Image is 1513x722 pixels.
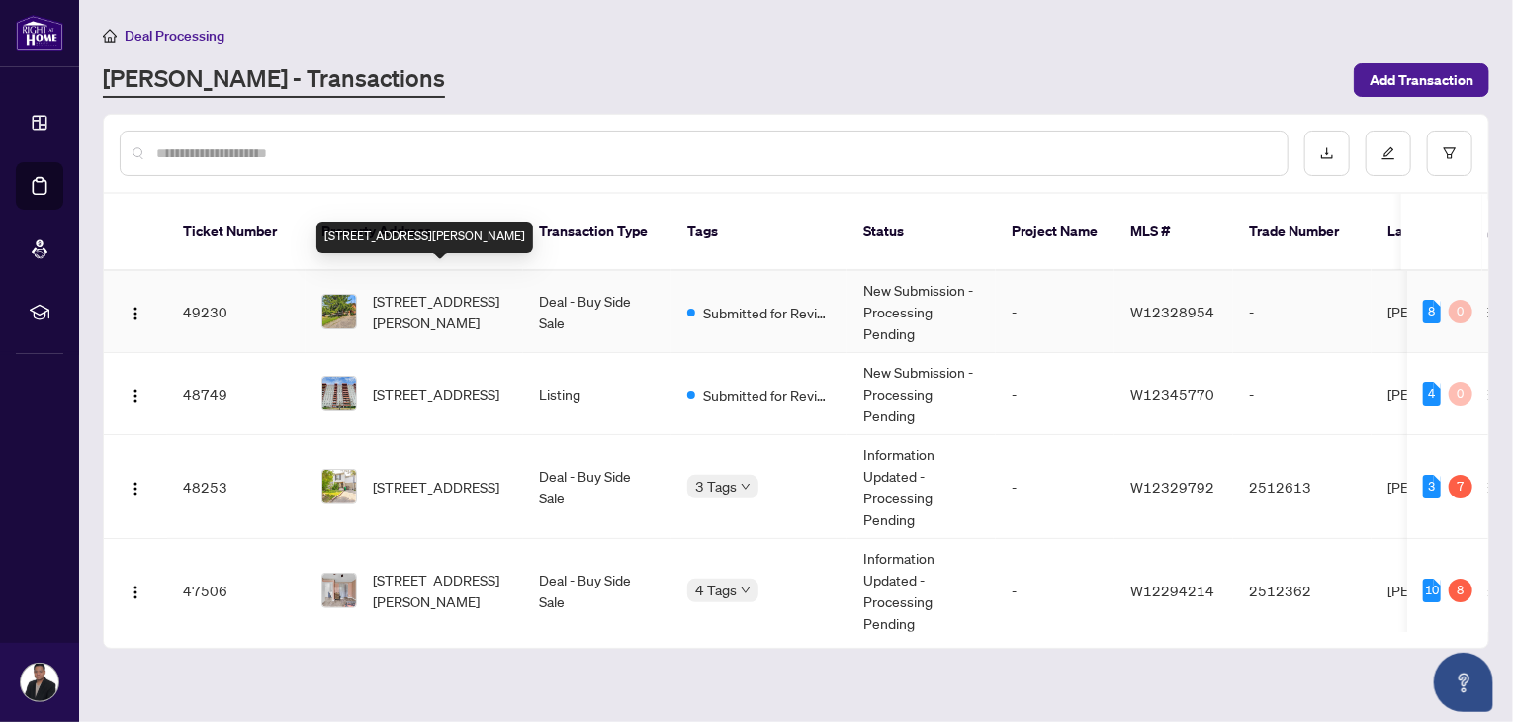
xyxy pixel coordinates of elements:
div: 8 [1449,579,1472,602]
th: Project Name [996,194,1114,271]
img: Logo [128,481,143,496]
img: Logo [128,585,143,600]
div: 7 [1449,475,1472,498]
span: home [103,29,117,43]
td: - [996,435,1114,539]
span: edit [1381,146,1395,160]
div: [STREET_ADDRESS][PERSON_NAME] [316,222,533,253]
img: Profile Icon [21,664,58,701]
span: W12294214 [1130,582,1214,599]
div: 0 [1449,382,1472,406]
td: 48749 [167,353,306,435]
button: Logo [120,378,151,409]
td: Deal - Buy Side Sale [523,435,671,539]
td: Deal - Buy Side Sale [523,271,671,353]
td: - [996,271,1114,353]
th: Ticket Number [167,194,306,271]
td: - [996,539,1114,643]
img: Logo [128,306,143,321]
th: MLS # [1114,194,1233,271]
span: 3 Tags [695,475,737,497]
span: Deal Processing [125,27,224,45]
span: filter [1443,146,1457,160]
span: 4 Tags [695,579,737,601]
img: thumbnail-img [322,470,356,503]
td: New Submission - Processing Pending [847,271,996,353]
th: Tags [671,194,847,271]
td: - [996,353,1114,435]
div: 3 [1423,475,1441,498]
span: [STREET_ADDRESS][PERSON_NAME] [373,290,507,333]
td: 2512362 [1233,539,1372,643]
span: [STREET_ADDRESS] [373,476,499,497]
button: filter [1427,131,1472,176]
td: 47506 [167,539,306,643]
button: Add Transaction [1354,63,1489,97]
button: Logo [120,296,151,327]
td: - [1233,271,1372,353]
div: 0 [1449,300,1472,323]
td: Listing [523,353,671,435]
button: Open asap [1434,653,1493,712]
span: W12329792 [1130,478,1214,496]
a: [PERSON_NAME] - Transactions [103,62,445,98]
td: 49230 [167,271,306,353]
td: Information Updated - Processing Pending [847,539,996,643]
td: 48253 [167,435,306,539]
img: thumbnail-img [322,295,356,328]
button: Logo [120,471,151,502]
th: Transaction Type [523,194,671,271]
img: logo [16,15,63,51]
button: edit [1366,131,1411,176]
td: New Submission - Processing Pending [847,353,996,435]
span: Submitted for Review [703,384,832,406]
img: thumbnail-img [322,574,356,607]
span: download [1320,146,1334,160]
img: Logo [128,388,143,404]
span: down [741,482,751,492]
th: Status [847,194,996,271]
span: W12345770 [1130,385,1214,403]
td: 2512613 [1233,435,1372,539]
td: - [1233,353,1372,435]
span: down [741,586,751,595]
div: 4 [1423,382,1441,406]
span: Submitted for Review [703,302,832,323]
td: Information Updated - Processing Pending [847,435,996,539]
th: Property Address [306,194,523,271]
span: [STREET_ADDRESS][PERSON_NAME] [373,569,507,612]
div: 8 [1423,300,1441,323]
button: download [1304,131,1350,176]
div: 10 [1423,579,1441,602]
span: [STREET_ADDRESS] [373,383,499,405]
span: Add Transaction [1370,64,1473,96]
button: Logo [120,575,151,606]
span: W12328954 [1130,303,1214,320]
th: Trade Number [1233,194,1372,271]
img: thumbnail-img [322,377,356,410]
td: Deal - Buy Side Sale [523,539,671,643]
